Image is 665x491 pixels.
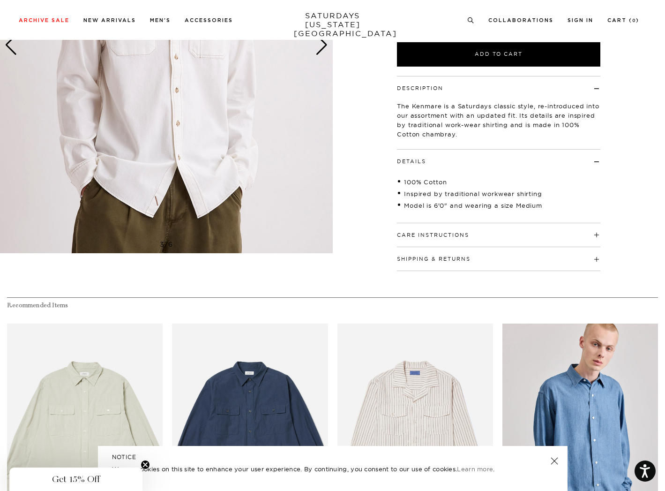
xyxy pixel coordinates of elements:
h5: NOTICE [112,453,553,461]
small: 0 [632,19,636,23]
a: SATURDAYS[US_STATE][GEOGRAPHIC_DATA] [294,11,371,38]
span: 3 [160,240,164,249]
p: The Kenmare is a Saturdays classic style, re-introduced into our assortment with an updated fit. ... [397,101,600,139]
div: Previous slide [5,35,17,55]
a: Collaborations [488,18,553,23]
div: Next slide [315,35,328,55]
button: Details [397,159,426,164]
div: Get 15% OffClose teaser [9,468,142,491]
a: Archive Sale [19,18,69,23]
button: Description [397,86,443,91]
button: Close teaser [141,460,150,469]
p: We use cookies on this site to enhance your user experience. By continuing, you consent to our us... [112,464,520,474]
a: Men's [150,18,171,23]
a: Sign In [568,18,593,23]
span: 6 [168,240,173,249]
a: Learn more [457,465,493,473]
button: Care Instructions [397,233,469,238]
h4: Recommended Items [7,302,658,310]
li: Inspired by traditional workwear shirting [397,189,600,198]
li: 100% Cotton [397,177,600,187]
a: Cart (0) [607,18,639,23]
button: Add to Cart [397,42,600,67]
span: Get 15% Off [52,474,100,485]
a: Accessories [185,18,233,23]
button: Shipping & Returns [397,257,471,262]
a: New Arrivals [83,18,136,23]
li: Model is 6'0" and wearing a size Medium [397,201,600,210]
